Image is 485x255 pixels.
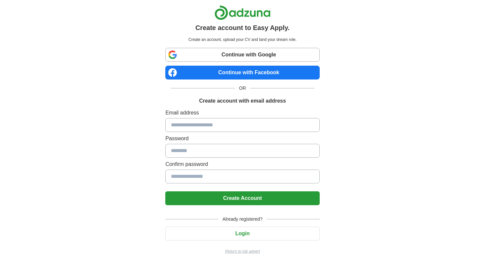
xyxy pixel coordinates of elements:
[235,85,250,92] span: OR
[165,48,319,62] a: Continue with Google
[165,231,319,236] a: Login
[218,216,266,223] span: Already registered?
[214,5,271,20] img: Adzuna logo
[165,66,319,80] a: Continue with Facebook
[165,191,319,205] button: Create Account
[165,160,319,168] label: Confirm password
[165,135,319,143] label: Password
[195,23,290,33] h1: Create account to Easy Apply.
[167,37,318,43] p: Create an account, upload your CV and land your dream role.
[165,109,319,117] label: Email address
[199,97,286,105] h1: Create account with email address
[165,248,319,254] a: Return to job advert
[165,227,319,240] button: Login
